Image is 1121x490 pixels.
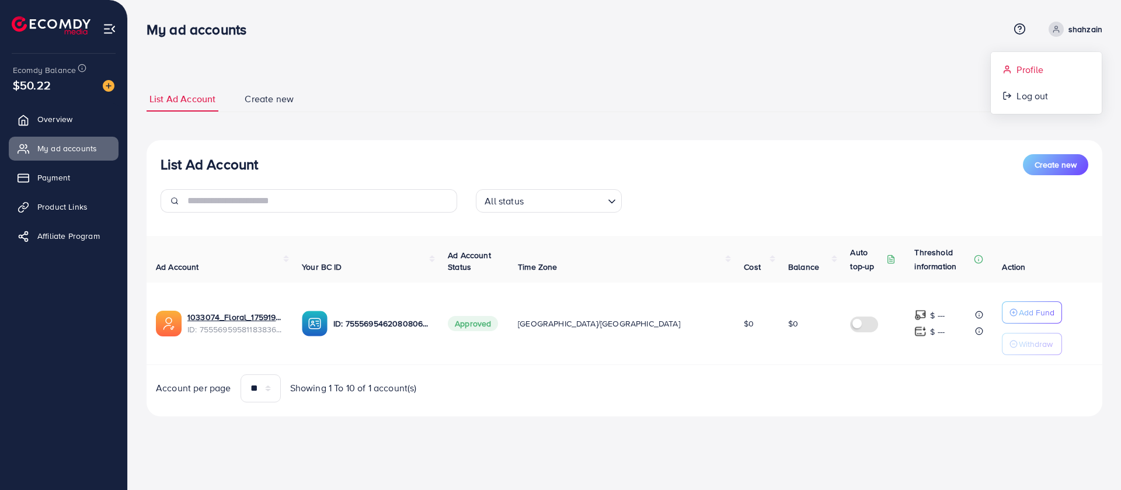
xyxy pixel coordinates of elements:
[914,309,927,321] img: top-up amount
[1016,62,1043,77] span: Profile
[448,316,498,331] span: Approved
[850,245,884,273] p: Auto top-up
[161,156,258,173] h3: List Ad Account
[1023,154,1088,175] button: Create new
[290,381,417,395] span: Showing 1 To 10 of 1 account(s)
[914,325,927,338] img: top-up amount
[12,16,90,34] img: logo
[914,245,972,273] p: Threshold information
[156,381,231,395] span: Account per page
[333,317,429,331] p: ID: 7555695462080806928
[103,80,114,92] img: image
[930,308,945,322] p: $ ---
[518,318,680,329] span: [GEOGRAPHIC_DATA]/[GEOGRAPHIC_DATA]
[37,230,100,242] span: Affiliate Program
[9,107,119,131] a: Overview
[37,201,88,213] span: Product Links
[37,143,97,154] span: My ad accounts
[37,113,72,125] span: Overview
[13,64,76,76] span: Ecomdy Balance
[13,77,51,93] span: $50.22
[302,311,328,336] img: ic-ba-acc.ded83a64.svg
[448,249,491,273] span: Ad Account Status
[147,21,256,38] h3: My ad accounts
[1002,301,1062,324] button: Add Fund
[482,193,526,210] span: All status
[1016,89,1048,103] span: Log out
[156,261,199,273] span: Ad Account
[1044,22,1102,37] a: shahzain
[744,261,761,273] span: Cost
[187,311,283,323] a: 1033074_Floral_1759197578581
[149,92,215,106] span: List Ad Account
[187,324,283,335] span: ID: 7555695958118383632
[103,22,116,36] img: menu
[1002,333,1062,355] button: Withdraw
[9,137,119,160] a: My ad accounts
[9,224,119,248] a: Affiliate Program
[527,190,603,210] input: Search for option
[1035,159,1077,171] span: Create new
[1068,22,1102,36] p: shahzain
[245,92,294,106] span: Create new
[744,318,754,329] span: $0
[788,318,798,329] span: $0
[788,261,819,273] span: Balance
[518,261,557,273] span: Time Zone
[1071,437,1112,481] iframe: Chat
[9,166,119,189] a: Payment
[1019,305,1054,319] p: Add Fund
[476,189,622,213] div: Search for option
[990,51,1102,114] ul: shahzain
[1002,261,1025,273] span: Action
[1019,337,1053,351] p: Withdraw
[156,311,182,336] img: ic-ads-acc.e4c84228.svg
[9,195,119,218] a: Product Links
[187,311,283,335] div: <span class='underline'>1033074_Floral_1759197578581</span></br>7555695958118383632
[302,261,342,273] span: Your BC ID
[930,325,945,339] p: $ ---
[37,172,70,183] span: Payment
